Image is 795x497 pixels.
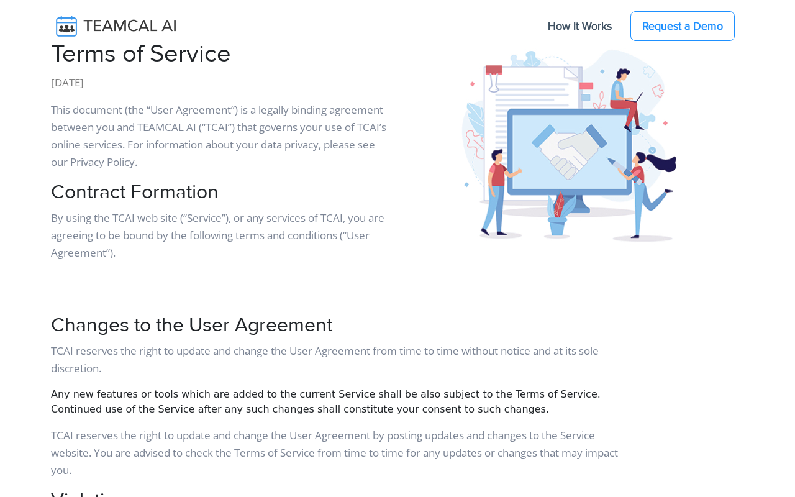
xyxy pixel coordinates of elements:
a: How It Works [535,13,624,39]
p: TCAI reserves the right to update and change the User Agreement from time to time without notice ... [51,342,626,377]
p: By using the TCAI web site (“Service”), or any services of TCAI, you are agreeing to be bound by ... [51,209,390,262]
p: This document (the “User Agreement”) is a legally binding agreement between you and TEAMCAL AI (“... [51,101,390,171]
h1: Terms of Service [51,39,390,69]
h2: Contract Formation [51,181,390,204]
img: ... [405,3,731,314]
p: [DATE] [51,74,390,91]
h2: Changes to the User Agreement [51,314,626,337]
p: TCAI reserves the right to update and change the User Agreement by posting updates and changes to... [51,427,626,479]
a: Request a Demo [630,11,735,41]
